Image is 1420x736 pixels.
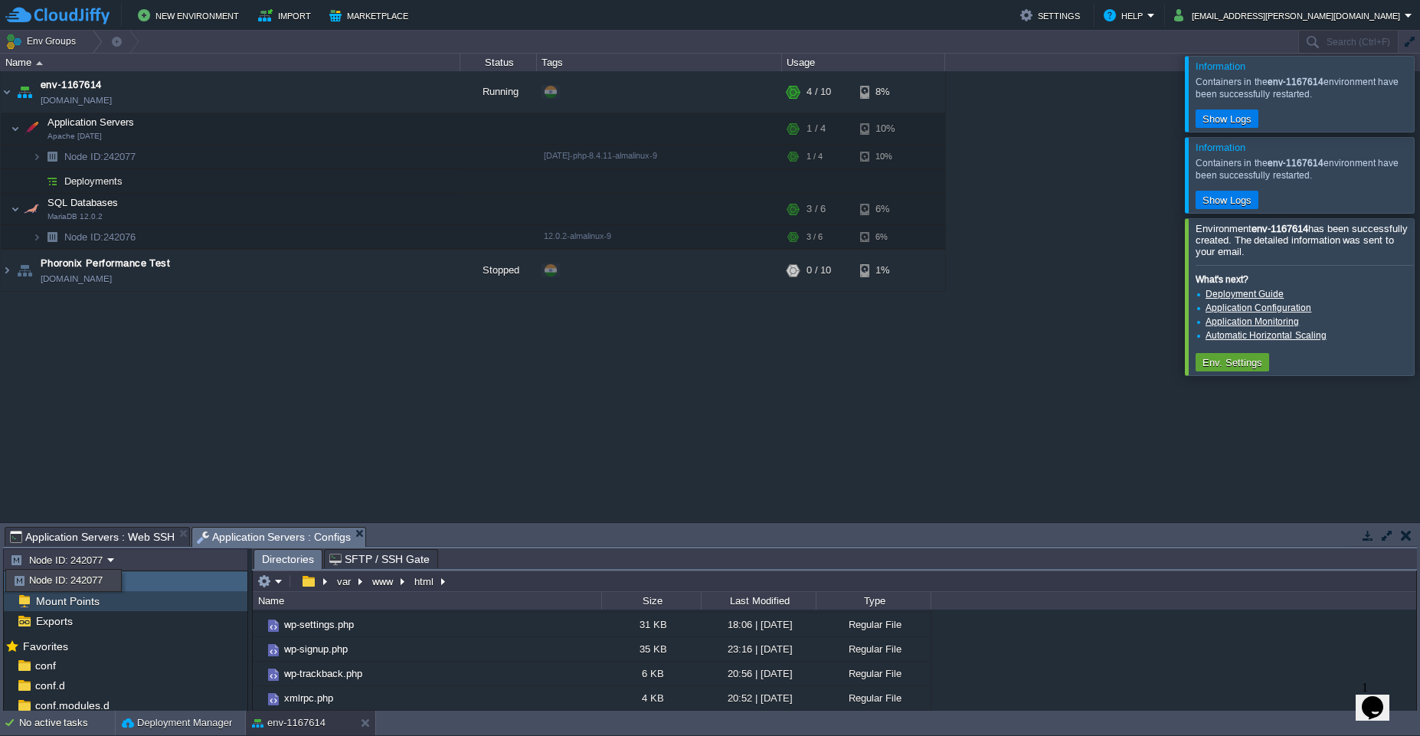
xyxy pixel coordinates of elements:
a: Deployments [63,175,125,188]
img: AMDAwAAAACH5BAEAAAAALAAAAAABAAEAAAICRAEAOw== [11,113,20,144]
a: xmlrpc.php [282,692,335,705]
button: Show Logs [1198,193,1256,207]
div: 10% [860,145,910,168]
b: env-1167614 [1268,77,1323,87]
span: conf.d [32,679,67,692]
div: Status [461,54,536,71]
div: 1% [860,250,910,291]
img: AMDAwAAAACH5BAEAAAAALAAAAAABAAEAAAICRAEAOw== [253,613,265,636]
span: Information [1196,61,1245,72]
button: env-1167614 [252,715,326,731]
button: Help [1104,6,1147,25]
span: [DATE]-php-8.4.11-almalinux-9 [544,151,657,160]
button: [EMAIL_ADDRESS][PERSON_NAME][DOMAIN_NAME] [1174,6,1405,25]
img: AMDAwAAAACH5BAEAAAAALAAAAAABAAEAAAICRAEAOw== [253,637,265,661]
a: Favorites [20,640,70,653]
div: Name [2,54,460,71]
img: AMDAwAAAACH5BAEAAAAALAAAAAABAAEAAAICRAEAOw== [265,666,282,683]
div: Running [460,71,537,113]
img: AMDAwAAAACH5BAEAAAAALAAAAAABAAEAAAICRAEAOw== [253,662,265,685]
a: Mount Points [33,594,102,608]
div: 1 / 4 [807,113,826,144]
span: Node ID: [64,231,103,243]
div: 8% [860,71,910,113]
button: New Environment [138,6,244,25]
img: AMDAwAAAACH5BAEAAAAALAAAAAABAAEAAAICRAEAOw== [32,145,41,168]
div: 31 KB [601,613,701,636]
div: Name [254,592,601,610]
a: [DOMAIN_NAME] [41,93,112,108]
button: Deployment Manager [122,715,232,731]
button: Settings [1020,6,1085,25]
a: wp-signup.php [282,643,350,656]
img: AMDAwAAAACH5BAEAAAAALAAAAAABAAEAAAICRAEAOw== [265,617,282,634]
span: Application Servers [46,116,136,129]
span: 242076 [63,231,138,244]
img: AMDAwAAAACH5BAEAAAAALAAAAAABAAEAAAICRAEAOw== [253,686,265,710]
a: Application Configuration [1206,303,1311,313]
div: Containers in the environment have been successfully restarted. [1196,76,1410,100]
a: Node ID:242077 [63,150,138,163]
span: SFTP / SSH Gate [329,550,430,568]
span: env-1167614 [41,77,102,93]
img: AMDAwAAAACH5BAEAAAAALAAAAAABAAEAAAICRAEAOw== [14,250,35,291]
div: 35 KB [601,637,701,661]
img: AMDAwAAAACH5BAEAAAAALAAAAAABAAEAAAICRAEAOw== [11,194,20,224]
div: 6% [860,194,910,224]
a: wp-settings.php [282,618,356,631]
img: AMDAwAAAACH5BAEAAAAALAAAAAABAAEAAAICRAEAOw== [32,169,41,193]
div: 3 / 6 [807,194,826,224]
a: wp-trackback.php [282,667,365,680]
img: AMDAwAAAACH5BAEAAAAALAAAAAABAAEAAAICRAEAOw== [14,71,35,113]
a: conf [32,659,58,672]
span: Environment has been successfully created. The detailed information was sent to your email. [1196,223,1408,257]
img: CloudJiffy [5,6,110,25]
div: Tags [538,54,781,71]
span: Node ID: [64,151,103,162]
div: 18:06 | [DATE] [701,613,816,636]
div: Size [603,592,701,610]
div: Containers in the environment have been successfully restarted. [1196,157,1410,182]
img: AMDAwAAAACH5BAEAAAAALAAAAAABAAEAAAICRAEAOw== [21,113,42,144]
span: Application Servers : Web SSH [10,528,175,546]
div: 20:56 | [DATE] [701,662,816,685]
button: html [412,574,437,588]
img: AMDAwAAAACH5BAEAAAAALAAAAAABAAEAAAICRAEAOw== [41,145,63,168]
span: MariaDB 12.0.2 [47,212,103,221]
span: Node ID: 242077 [29,574,103,586]
span: 12.0.2-almalinux-9 [544,231,611,240]
span: Directories [262,550,314,569]
div: 6% [860,225,910,249]
button: Import [258,6,316,25]
a: Application ServersApache [DATE] [46,116,136,128]
img: AMDAwAAAACH5BAEAAAAALAAAAAABAAEAAAICRAEAOw== [32,225,41,249]
div: Regular File [816,637,931,661]
button: www [370,574,397,588]
button: Show Logs [1198,112,1256,126]
div: 10% [860,113,910,144]
img: AMDAwAAAACH5BAEAAAAALAAAAAABAAEAAAICRAEAOw== [41,225,63,249]
div: Regular File [816,662,931,685]
b: env-1167614 [1268,158,1323,168]
div: 6 KB [601,662,701,685]
span: [DOMAIN_NAME] [41,271,112,286]
button: Env Groups [5,31,81,52]
button: Marketplace [329,6,413,25]
a: Node ID:242076 [63,231,138,244]
div: 0 / 10 [807,250,831,291]
a: Application Monitoring [1206,316,1299,327]
a: SQL DatabasesMariaDB 12.0.2 [46,197,120,208]
button: var [335,574,355,588]
img: AMDAwAAAACH5BAEAAAAALAAAAAABAAEAAAICRAEAOw== [265,691,282,708]
span: Favorites [20,640,70,653]
div: Stopped [460,250,537,291]
div: 23:16 | [DATE] [701,637,816,661]
a: Phoronix Performance Test [41,256,170,271]
b: env-1167614 [1251,223,1308,234]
